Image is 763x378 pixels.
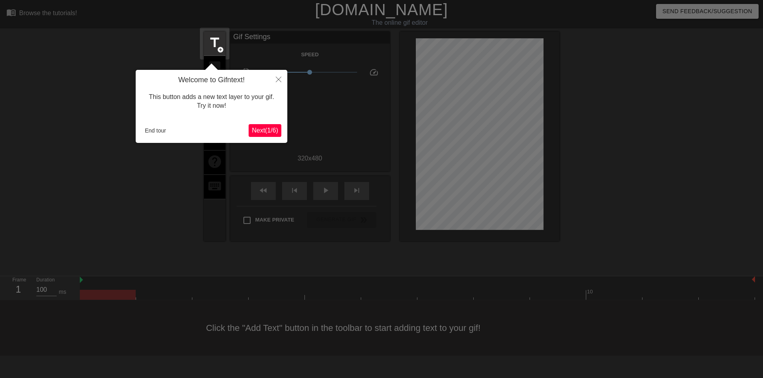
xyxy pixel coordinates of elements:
[252,127,278,134] span: Next ( 1 / 6 )
[142,125,169,137] button: End tour
[270,70,287,88] button: Close
[142,85,281,119] div: This button adds a new text layer to your gif. Try it now!
[142,76,281,85] h4: Welcome to Gifntext!
[249,124,281,137] button: Next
